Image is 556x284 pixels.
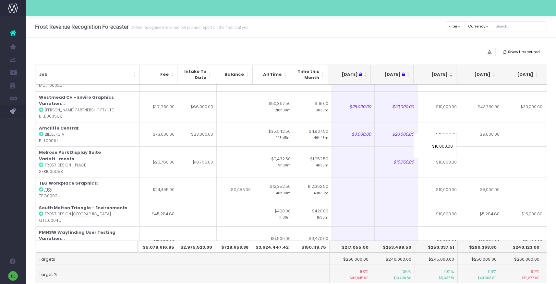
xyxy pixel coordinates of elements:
[177,241,216,253] th: $2,975,523.00
[492,21,547,31] input: Search...
[500,241,543,253] th: $240,123.00
[328,65,371,85] th: Jun 25 : activate to sort column ascending
[460,91,503,122] td: $43,750.00
[36,202,140,226] td: : GTLL0004U
[417,177,460,202] td: $10,000.00
[360,268,369,275] span: 83%
[140,122,178,147] td: $73,000.00
[217,177,254,202] td: $9,455.00
[417,122,460,147] td: $10,000.00
[316,162,328,168] small: 4h30m
[314,134,328,140] small: 46h45m
[531,268,539,275] span: 92%
[503,202,546,226] td: $15,000.00
[254,202,294,226] td: $420.00
[254,226,294,257] td: $6,600.00
[39,205,127,211] strong: South Molton Triangle - Environments
[294,177,332,202] td: $12,352.50
[460,122,503,147] td: $9,000.00
[294,122,332,147] td: $11,807.50
[316,107,328,113] small: 0h30m
[460,202,503,226] td: $5,284.80
[456,65,499,85] th: Sep 25: activate to sort column ascending
[140,91,178,122] td: $191,750.00
[39,94,114,107] strong: Westmead CH - Enviro Graphics Variation...
[45,108,114,113] abbr: Billard Leece Partnership Pty Ltd
[254,91,294,122] td: $50,397.50
[276,134,291,140] small: 148h15m
[372,253,415,265] td: $240,000.00
[140,146,178,177] td: $20,760.00
[417,226,460,257] td: $9,028.00
[177,65,215,85] th: Intake To Date: activate to sort column ascending
[36,122,140,147] td: : BILL0001U
[415,253,458,265] td: $245,000.00
[401,268,411,275] span: 106%
[35,24,250,30] h3: Frost Revenue Recognition Forecaster
[332,122,375,147] td: $3,000.00
[500,253,543,265] td: $260,000.00
[460,177,503,202] td: $5,000.00
[45,187,52,192] abbr: TEG
[45,163,86,168] abbr: Frost Design - Place
[330,241,372,253] th: $217,055.00
[252,241,292,253] th: $3,624,447.42
[508,49,540,55] span: Show Unsecured
[415,241,458,253] th: $250,337.51
[294,91,332,122] td: $115.00
[36,177,140,202] td: : TEG0002U
[372,241,415,253] th: $253,499.50
[36,226,140,257] td: : PNSW0006U
[254,122,294,147] td: $35,642.50
[499,47,544,57] button: Show Unsecured
[464,21,492,31] button: Currency
[39,180,97,186] strong: TEG Workplace Graphics
[254,177,294,202] td: $12,352.50
[178,122,217,147] td: $23,000.00
[253,65,290,85] th: All Time: activate to sort column ascending
[45,132,64,137] abbr: Billbergia
[139,241,178,253] th: $5,079,616.95
[39,149,101,162] strong: Melrose Park Display Suite Variati...ments
[314,190,328,196] small: 40h30m
[503,275,539,281] small: -$19,877.00
[178,91,217,122] td: $66,000.00
[332,91,375,122] td: $25,000.00
[36,65,140,85] th: Job: activate to sort column ascending
[458,241,501,253] th: $290,368.80
[503,91,546,122] td: $30,000.00
[444,268,454,275] span: 102%
[45,211,111,217] abbr: Frost Design London
[375,275,411,281] small: $13,499.50
[36,146,140,177] td: : SEKI000U53
[8,271,18,281] img: images/default_profile_image.png
[375,122,417,147] td: $20,000.00
[140,65,177,85] th: Fee: activate to sort column ascending
[414,65,456,85] th: Aug 25: activate to sort column ascending
[39,125,78,131] strong: Arncliffe Central
[276,190,291,196] small: 40h30m
[140,177,178,202] td: $24,455.00
[36,265,330,283] td: Target %
[294,202,332,226] td: $420.00
[275,107,291,113] small: 210h00m
[417,146,460,177] td: $10,000.00
[460,226,503,257] td: $13,904.00
[461,275,497,281] small: $40,368.80
[375,146,417,177] td: $10,760.00
[333,275,369,281] small: -$42,945.00
[445,21,465,31] button: Filter
[499,65,542,85] th: Oct 25: activate to sort column ascending
[292,241,330,253] th: $150,119.75
[488,268,497,275] span: 116%
[417,91,460,122] td: $10,000.00
[417,202,460,226] td: $10,000.00
[278,162,291,168] small: 9h30m
[215,241,252,253] th: $729,658.88
[140,202,178,226] td: $45,284.80
[140,226,178,257] td: $71,988.00
[36,253,330,265] td: Targets
[375,91,417,122] td: $20,000.00
[330,253,372,265] td: $260,000.00
[39,229,115,242] strong: PMNSW Wayfinding User Testing Variation...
